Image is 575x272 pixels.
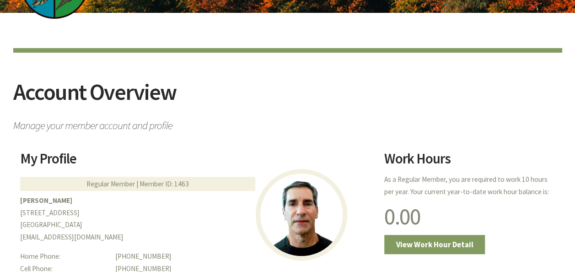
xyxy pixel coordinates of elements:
[384,174,555,198] p: As a Regular Member, you are required to work 10 hours per year. Your current year-to-date work h...
[384,152,555,173] h2: Work Hours
[20,196,72,205] b: [PERSON_NAME]
[13,115,562,131] span: Manage your member account and profile
[20,195,373,244] p: [STREET_ADDRESS] [GEOGRAPHIC_DATA] [EMAIL_ADDRESS][DOMAIN_NAME]
[20,177,255,191] div: Regular Member | Member ID: 1463
[13,81,562,115] h2: Account Overview
[384,235,485,254] a: View Work Hour Detail
[384,205,555,228] h1: 0.00
[20,250,108,263] dt: Home Phone
[115,250,373,263] dd: [PHONE_NUMBER]
[20,152,373,173] h2: My Profile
